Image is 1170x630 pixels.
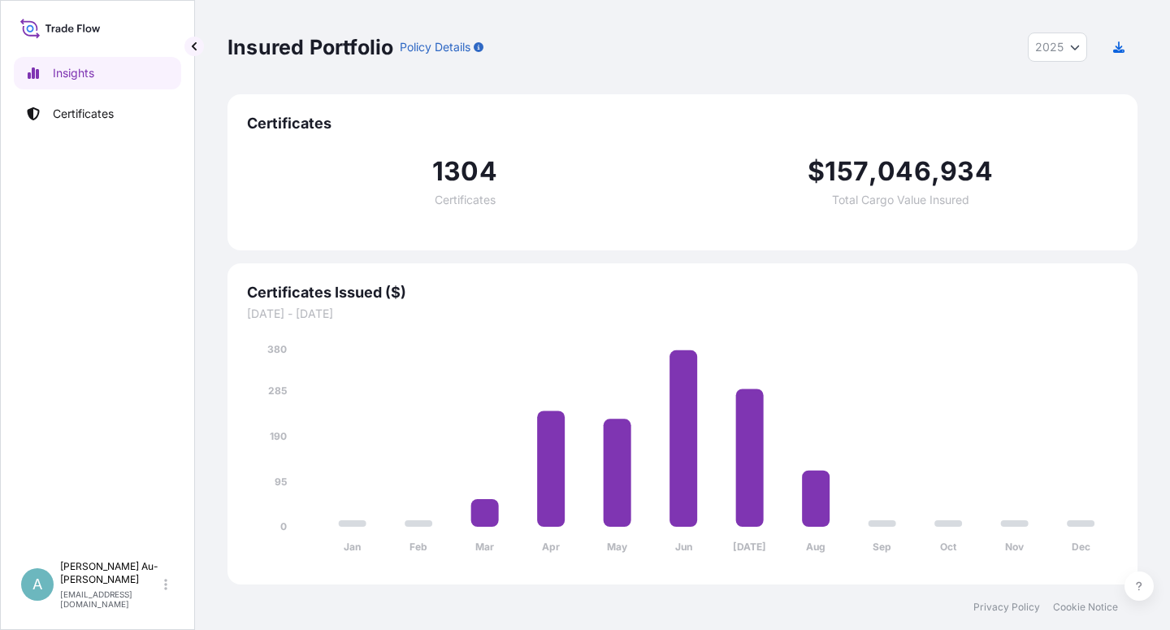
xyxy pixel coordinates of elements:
[267,343,287,355] tspan: 380
[409,541,427,553] tspan: Feb
[1072,541,1090,553] tspan: Dec
[275,476,287,488] tspan: 95
[432,159,497,185] span: 1304
[14,57,181,89] a: Insights
[60,560,161,586] p: [PERSON_NAME] Au-[PERSON_NAME]
[940,159,993,185] span: 934
[869,159,877,185] span: ,
[32,576,42,593] span: A
[400,39,470,55] p: Policy Details
[607,541,628,553] tspan: May
[247,306,1118,322] span: [DATE] - [DATE]
[1053,601,1118,614] a: Cookie Notice
[270,430,287,442] tspan: 190
[877,159,931,185] span: 046
[873,541,891,553] tspan: Sep
[53,65,94,81] p: Insights
[475,541,494,553] tspan: Mar
[60,589,161,609] p: [EMAIL_ADDRESS][DOMAIN_NAME]
[227,34,393,60] p: Insured Portfolio
[14,98,181,130] a: Certificates
[268,385,287,397] tspan: 285
[675,541,692,553] tspan: Jun
[806,541,825,553] tspan: Aug
[542,541,560,553] tspan: Apr
[931,159,940,185] span: ,
[733,541,766,553] tspan: [DATE]
[280,520,287,532] tspan: 0
[247,283,1118,302] span: Certificates Issued ($)
[53,106,114,122] p: Certificates
[832,194,969,206] span: Total Cargo Value Insured
[940,541,957,553] tspan: Oct
[808,159,825,185] span: $
[1005,541,1025,553] tspan: Nov
[435,194,496,206] span: Certificates
[247,114,1118,133] span: Certificates
[825,159,869,185] span: 157
[1035,39,1064,55] span: 2025
[1028,33,1087,62] button: Year Selector
[344,541,361,553] tspan: Jan
[973,601,1040,614] a: Privacy Policy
